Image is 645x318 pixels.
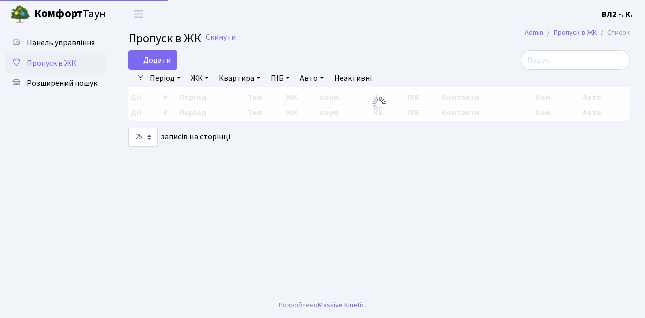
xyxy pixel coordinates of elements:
a: Неактивні [330,70,376,87]
span: Пропуск в ЖК [128,30,201,47]
button: Переключити навігацію [126,6,151,22]
a: ЖК [187,70,213,87]
img: Обробка... [371,96,388,112]
b: Комфорт [34,6,83,22]
select: записів на сторінці [128,128,158,147]
span: Пропуск в ЖК [27,58,76,69]
a: Розширений пошук [5,73,106,93]
label: записів на сторінці [128,128,230,147]
b: ВЛ2 -. К. [602,9,633,20]
a: Скинути [206,33,236,42]
a: ПІБ [267,70,294,87]
a: Додати [128,50,177,70]
a: Пропуск в ЖК [554,27,597,38]
span: Таун [34,6,106,23]
a: Massive Kinetic [318,300,365,310]
nav: breadcrumb [509,22,645,43]
span: Панель управління [27,37,95,48]
a: Admin [525,27,543,38]
a: Період [146,70,185,87]
span: Розширений пошук [27,78,97,89]
div: Розроблено . [279,300,366,311]
a: Авто [296,70,328,87]
img: logo.png [10,4,30,24]
a: Пропуск в ЖК [5,53,106,73]
li: Список [597,27,630,38]
span: Додати [135,55,171,66]
a: Квартира [215,70,265,87]
input: Пошук... [521,50,630,70]
a: Панель управління [5,33,106,53]
a: ВЛ2 -. К. [602,8,633,20]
